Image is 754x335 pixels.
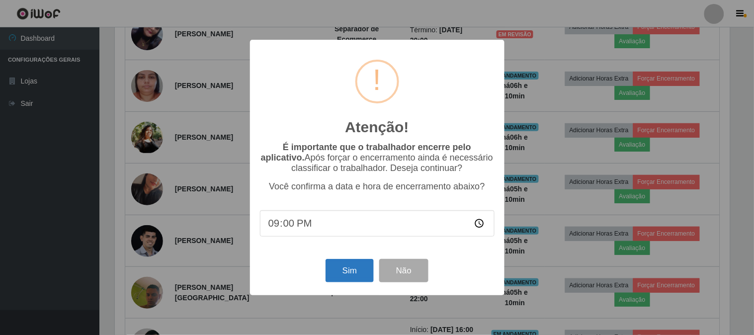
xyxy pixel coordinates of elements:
p: Você confirma a data e hora de encerramento abaixo? [260,181,495,192]
button: Sim [326,259,374,282]
p: Após forçar o encerramento ainda é necessário classificar o trabalhador. Deseja continuar? [260,142,495,173]
h2: Atenção! [345,118,409,136]
b: É importante que o trabalhador encerre pelo aplicativo. [261,142,471,163]
button: Não [379,259,428,282]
